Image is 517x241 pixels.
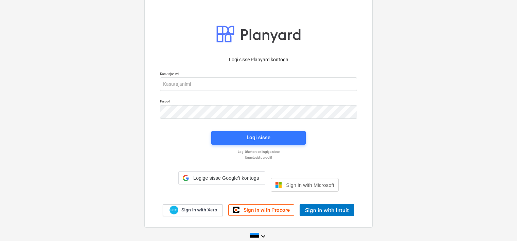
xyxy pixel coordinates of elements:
[170,206,178,215] img: Xero logo
[275,181,282,188] img: Microsoft logo
[259,232,267,240] i: keyboard_arrow_down
[244,207,290,213] span: Sign in with Procore
[247,133,270,142] div: Logi sisse
[181,207,217,213] span: Sign in with Xero
[228,204,294,216] a: Sign in with Procore
[163,204,223,216] a: Sign in with Xero
[178,171,265,185] div: Logige sisse Google’i kontoga
[160,99,357,105] p: Parool
[175,184,269,199] iframe: Sisselogimine Google'i nupu abil
[160,56,357,63] p: Logi sisse Planyard kontoga
[160,77,357,91] input: Kasutajanimi
[157,155,360,160] a: Unustasid parooli?
[157,149,360,154] a: Logi ühekordse lingiga sisse
[211,131,306,145] button: Logi sisse
[286,182,334,188] span: Sign in with Microsoft
[160,71,357,77] p: Kasutajanimi
[192,175,261,181] span: Logige sisse Google’i kontoga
